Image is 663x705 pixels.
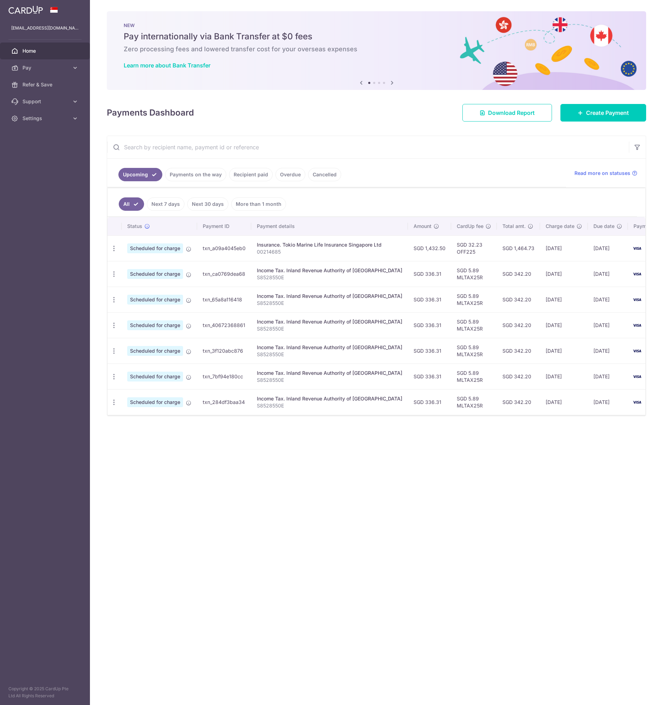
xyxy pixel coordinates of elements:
td: [DATE] [540,287,588,312]
td: txn_284df3baa34 [197,389,251,415]
span: Amount [414,223,431,230]
td: SGD 1,464.73 [497,235,540,261]
td: SGD 5.89 MLTAX25R [451,364,497,389]
span: Total amt. [502,223,526,230]
a: Recipient paid [229,168,273,181]
a: Learn more about Bank Transfer [124,62,210,69]
td: txn_3f120abc876 [197,338,251,364]
td: SGD 5.89 MLTAX25R [451,312,497,338]
div: Income Tax. Inland Revenue Authority of [GEOGRAPHIC_DATA] [257,395,402,402]
p: [EMAIL_ADDRESS][DOMAIN_NAME] [11,25,79,32]
p: S8528550E [257,402,402,409]
h4: Payments Dashboard [107,106,194,119]
p: S8528550E [257,377,402,384]
td: SGD 5.89 MLTAX25R [451,389,497,415]
td: [DATE] [540,389,588,415]
td: [DATE] [588,338,628,364]
td: txn_7bf94e180cc [197,364,251,389]
td: SGD 342.20 [497,261,540,287]
a: More than 1 month [231,197,286,211]
span: Read more on statuses [574,170,630,177]
span: Support [22,98,69,105]
img: CardUp [8,6,43,14]
td: SGD 1,432.50 [408,235,451,261]
div: Income Tax. Inland Revenue Authority of [GEOGRAPHIC_DATA] [257,370,402,377]
img: Bank Card [630,270,644,278]
img: Bank Card [630,295,644,304]
td: txn_40672368861 [197,312,251,338]
span: Pay [22,64,69,71]
td: SGD 336.31 [408,389,451,415]
img: Bank Card [630,244,644,253]
td: [DATE] [540,235,588,261]
td: SGD 32.23 OFF225 [451,235,497,261]
p: S8528550E [257,351,402,358]
p: S8528550E [257,325,402,332]
a: Next 30 days [187,197,228,211]
a: Create Payment [560,104,646,122]
td: txn_ca0769dea68 [197,261,251,287]
span: Scheduled for charge [127,295,183,305]
td: SGD 342.20 [497,287,540,312]
p: S8528550E [257,274,402,281]
td: SGD 5.89 MLTAX25R [451,261,497,287]
td: [DATE] [540,261,588,287]
div: Income Tax. Inland Revenue Authority of [GEOGRAPHIC_DATA] [257,344,402,351]
td: SGD 5.89 MLTAX25R [451,287,497,312]
span: Scheduled for charge [127,346,183,356]
div: Insurance. Tokio Marine Life Insurance Singapore Ltd [257,241,402,248]
input: Search by recipient name, payment id or reference [107,136,629,158]
span: CardUp fee [457,223,483,230]
a: Overdue [275,168,305,181]
span: Home [22,47,69,54]
img: Bank Card [630,321,644,329]
td: SGD 336.31 [408,312,451,338]
a: Next 7 days [147,197,184,211]
td: SGD 342.20 [497,389,540,415]
img: Bank Card [630,398,644,406]
td: [DATE] [540,312,588,338]
td: [DATE] [540,364,588,389]
span: Refer & Save [22,81,69,88]
a: Cancelled [308,168,341,181]
td: [DATE] [588,235,628,261]
p: S8528550E [257,300,402,307]
h5: Pay internationally via Bank Transfer at $0 fees [124,31,629,42]
td: SGD 336.31 [408,261,451,287]
a: Download Report [462,104,552,122]
td: SGD 5.89 MLTAX25R [451,338,497,364]
div: Income Tax. Inland Revenue Authority of [GEOGRAPHIC_DATA] [257,267,402,274]
div: Income Tax. Inland Revenue Authority of [GEOGRAPHIC_DATA] [257,293,402,300]
td: [DATE] [588,364,628,389]
span: Scheduled for charge [127,397,183,407]
a: All [119,197,144,211]
a: Read more on statuses [574,170,637,177]
img: Bank Card [630,347,644,355]
span: Status [127,223,142,230]
p: NEW [124,22,629,28]
h6: Zero processing fees and lowered transfer cost for your overseas expenses [124,45,629,53]
p: 00214685 [257,248,402,255]
td: SGD 336.31 [408,338,451,364]
th: Payment details [251,217,408,235]
a: Payments on the way [165,168,226,181]
th: Payment ID [197,217,251,235]
a: Upcoming [118,168,162,181]
span: Download Report [488,109,535,117]
td: SGD 336.31 [408,364,451,389]
td: [DATE] [588,287,628,312]
td: [DATE] [588,389,628,415]
img: Bank Card [630,372,644,381]
td: SGD 336.31 [408,287,451,312]
span: Settings [22,115,69,122]
td: SGD 342.20 [497,364,540,389]
td: [DATE] [540,338,588,364]
span: Charge date [546,223,574,230]
span: Scheduled for charge [127,243,183,253]
span: Due date [593,223,615,230]
div: Income Tax. Inland Revenue Authority of [GEOGRAPHIC_DATA] [257,318,402,325]
td: txn_a09a4045eb0 [197,235,251,261]
td: SGD 342.20 [497,338,540,364]
span: Scheduled for charge [127,269,183,279]
td: txn_65a8a116418 [197,287,251,312]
